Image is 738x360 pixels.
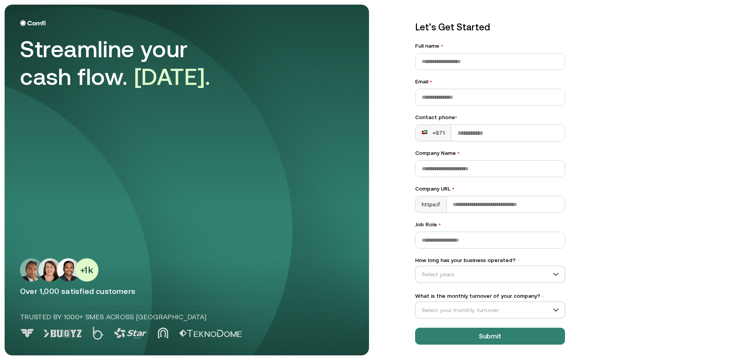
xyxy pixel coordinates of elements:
img: Logo 1 [43,330,82,337]
img: Logo [20,20,46,26]
label: Company URL [415,185,565,193]
span: • [430,78,432,85]
img: Logo 0 [20,329,35,338]
label: Job Role [415,221,565,229]
p: Let’s Get Started [415,20,565,34]
span: • [441,43,443,49]
span: • [439,221,441,227]
span: [DATE]. [134,63,211,90]
label: What is the monthly turnover of your company? [415,292,565,300]
span: • [452,186,454,192]
p: Over 1,000 satisfied customers [20,286,354,296]
div: https:// [416,196,447,212]
img: Logo 5 [179,330,242,337]
span: • [517,258,520,263]
span: • [542,294,545,299]
label: How long has your business operated? [415,256,565,264]
p: Trusted by 1000+ SMEs across [GEOGRAPHIC_DATA] [20,312,274,322]
img: Logo 4 [158,327,168,338]
span: • [457,150,460,156]
img: Logo 2 [93,327,103,340]
div: Contact phone [415,113,565,121]
div: +971 [422,129,445,137]
button: Submit [415,328,565,345]
label: Full name [415,42,565,50]
label: Email [415,78,565,86]
label: Company Name [415,149,565,157]
div: Streamline your cash flow. [20,35,235,91]
span: • [455,114,457,120]
img: Logo 3 [114,328,147,338]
